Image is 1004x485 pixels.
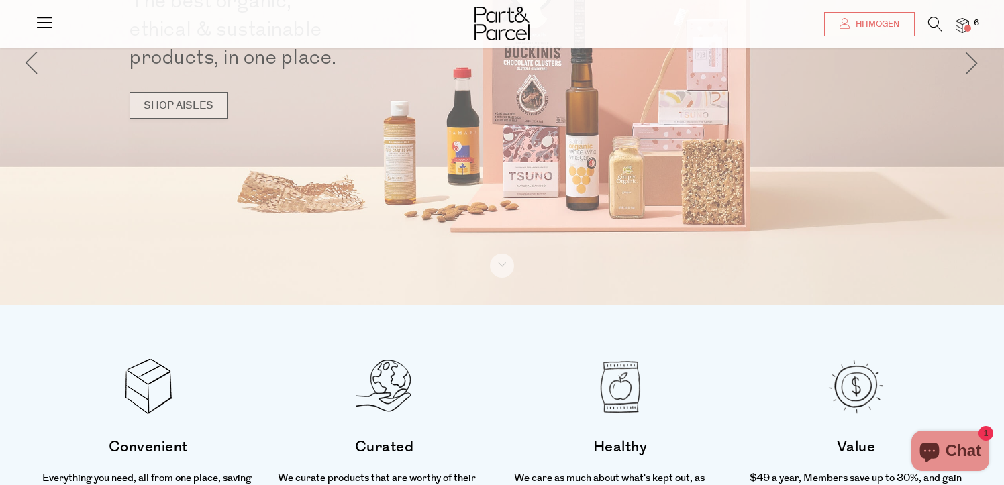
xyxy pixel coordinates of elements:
img: part&parcel icon [592,358,648,415]
img: part&parcel icon [356,358,412,415]
img: Part&Parcel [474,7,530,40]
h4: Curated [278,435,490,460]
span: 6 [970,17,983,30]
img: part&parcel icon [827,358,884,415]
h4: Healthy [514,435,726,460]
inbox-online-store-chat: Shopify online store chat [907,431,993,474]
span: Hi Imogen [852,19,899,30]
a: SHOP AISLES [130,92,228,119]
a: 6 [956,18,969,32]
h4: Convenient [42,435,254,460]
h4: Value [750,435,962,460]
img: part&parcel icon [120,358,177,415]
a: Hi Imogen [824,12,915,36]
